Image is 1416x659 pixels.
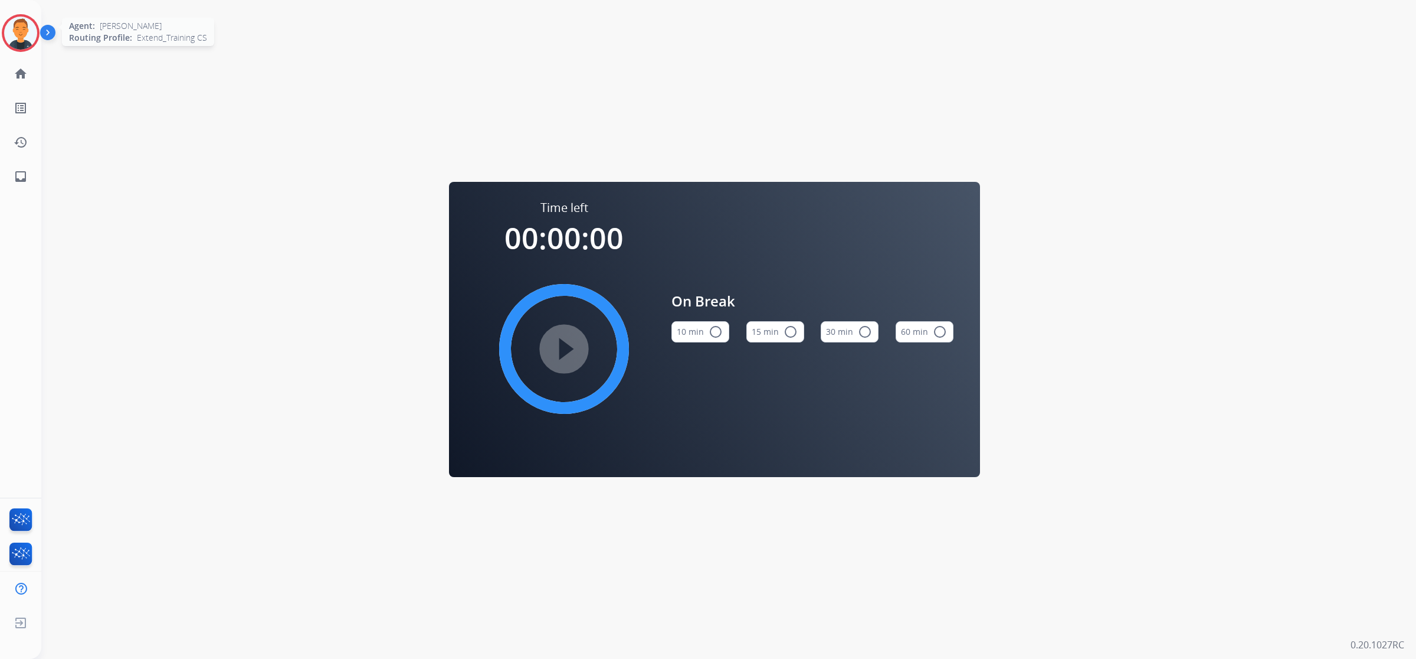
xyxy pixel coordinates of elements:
mat-icon: radio_button_unchecked [933,325,947,339]
button: 15 min [746,321,804,342]
span: 00:00:00 [504,218,624,258]
button: 60 min [896,321,953,342]
span: On Break [671,291,953,312]
mat-icon: home [14,67,28,81]
mat-icon: radio_button_unchecked [709,325,723,339]
mat-icon: radio_button_unchecked [858,325,872,339]
button: 30 min [821,321,879,342]
button: 10 min [671,321,729,342]
mat-icon: history [14,135,28,149]
span: Extend_Training CS [137,32,207,44]
mat-icon: list_alt [14,101,28,115]
span: Agent: [69,20,95,32]
span: [PERSON_NAME] [100,20,162,32]
img: avatar [4,17,37,50]
mat-icon: inbox [14,169,28,184]
span: Routing Profile: [69,32,132,44]
p: 0.20.1027RC [1351,638,1404,652]
mat-icon: radio_button_unchecked [784,325,798,339]
span: Time left [540,200,588,216]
